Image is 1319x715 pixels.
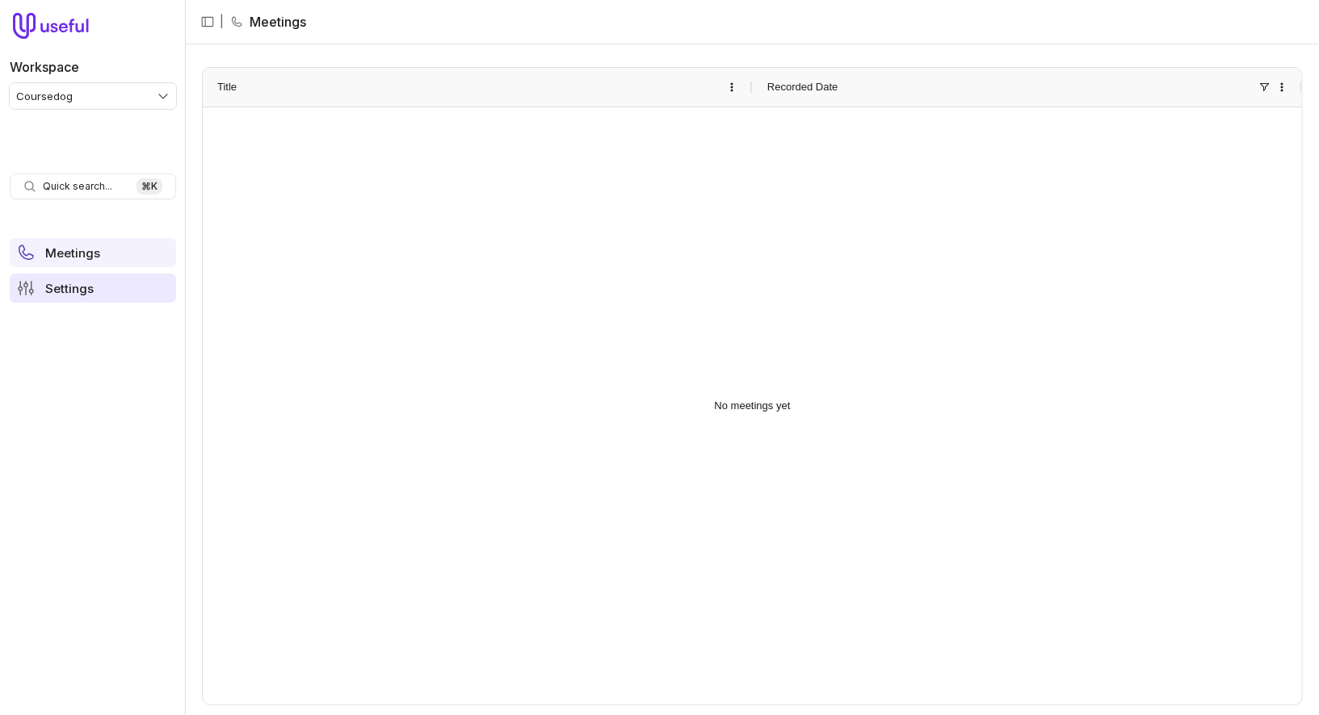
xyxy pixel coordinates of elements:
[10,57,79,77] label: Workspace
[195,10,220,34] button: Collapse sidebar
[43,180,112,193] span: Quick search...
[10,274,176,303] a: Settings
[230,12,306,31] li: Meetings
[45,282,94,295] span: Settings
[10,238,176,267] a: Meetings
[220,12,224,31] span: |
[767,77,838,97] span: Recorded Date
[45,247,100,259] span: Meetings
[137,178,162,194] kbd: ⌘ K
[217,77,237,97] span: Title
